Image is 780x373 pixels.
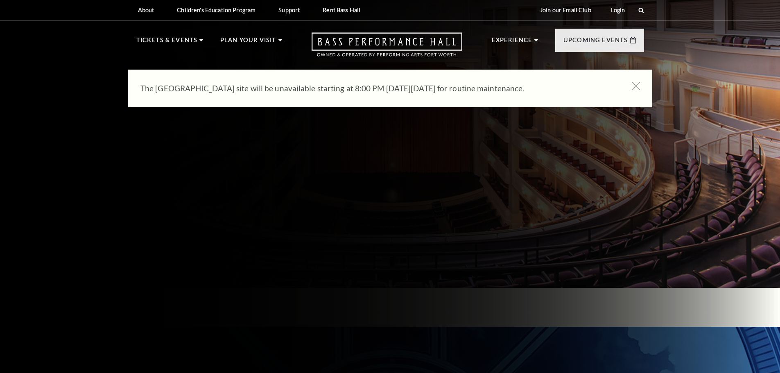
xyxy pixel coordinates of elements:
p: Support [278,7,300,14]
p: Rent Bass Hall [323,7,360,14]
p: Experience [492,35,533,50]
p: About [138,7,154,14]
p: Children's Education Program [177,7,255,14]
p: The [GEOGRAPHIC_DATA] site will be unavailable starting at 8:00 PM [DATE][DATE] for routine maint... [140,82,615,95]
p: Tickets & Events [136,35,198,50]
p: Upcoming Events [563,35,628,50]
p: Plan Your Visit [220,35,276,50]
